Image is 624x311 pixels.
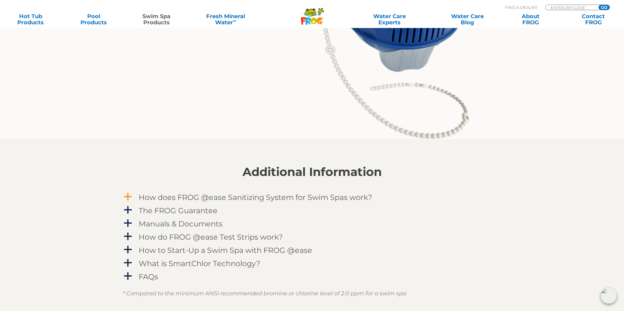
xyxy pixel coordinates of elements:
[123,219,133,228] span: a
[123,192,133,201] span: a
[506,13,555,26] a: AboutFROG
[443,13,492,26] a: Water CareBlog
[123,218,502,229] a: a Manuals & Documents
[123,245,133,254] span: a
[123,245,502,256] a: a How to Start-Up a Swim Spa with FROG @ease
[569,13,618,26] a: ContactFROG
[139,193,372,201] h4: How does FROG @ease Sanitizing System for Swim Spas work?
[601,288,617,304] img: openIcon
[123,272,133,281] span: a
[69,13,118,26] a: PoolProducts
[139,246,312,254] h4: How to Start-Up a Swim Spa with FROG @ease
[505,5,537,10] p: Find A Dealer
[550,5,592,10] input: Zip Code Form
[123,232,133,241] span: a
[139,259,260,268] h4: What is SmartChlor Technology?
[139,233,283,241] h4: How do FROG @ease Test Strips work?
[349,13,429,26] a: Water CareExperts
[139,273,158,281] h4: FAQs
[123,205,502,216] a: a The FROG Guarantee
[139,220,222,228] h4: Manuals & Documents
[123,231,502,243] a: a How do FROG @ease Test Strips work?
[6,13,55,26] a: Hot TubProducts
[598,5,610,10] input: GO
[123,192,502,203] a: a How does FROG @ease Sanitizing System for Swim Spas work?
[123,165,502,179] h2: Additional Information
[123,258,502,269] a: a What is SmartChlor Technology?
[123,290,406,297] em: * Compared to the minimum ANSI recommended bromine or chlorine level of 2.0 ppm for a swim spa
[233,18,236,23] sup: ∞
[123,271,502,282] a: a FAQs
[139,206,218,215] h4: The FROG Guarantee
[195,13,256,26] a: Fresh MineralWater∞
[123,258,133,268] span: a
[132,13,181,26] a: Swim SpaProducts
[123,205,133,215] span: a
